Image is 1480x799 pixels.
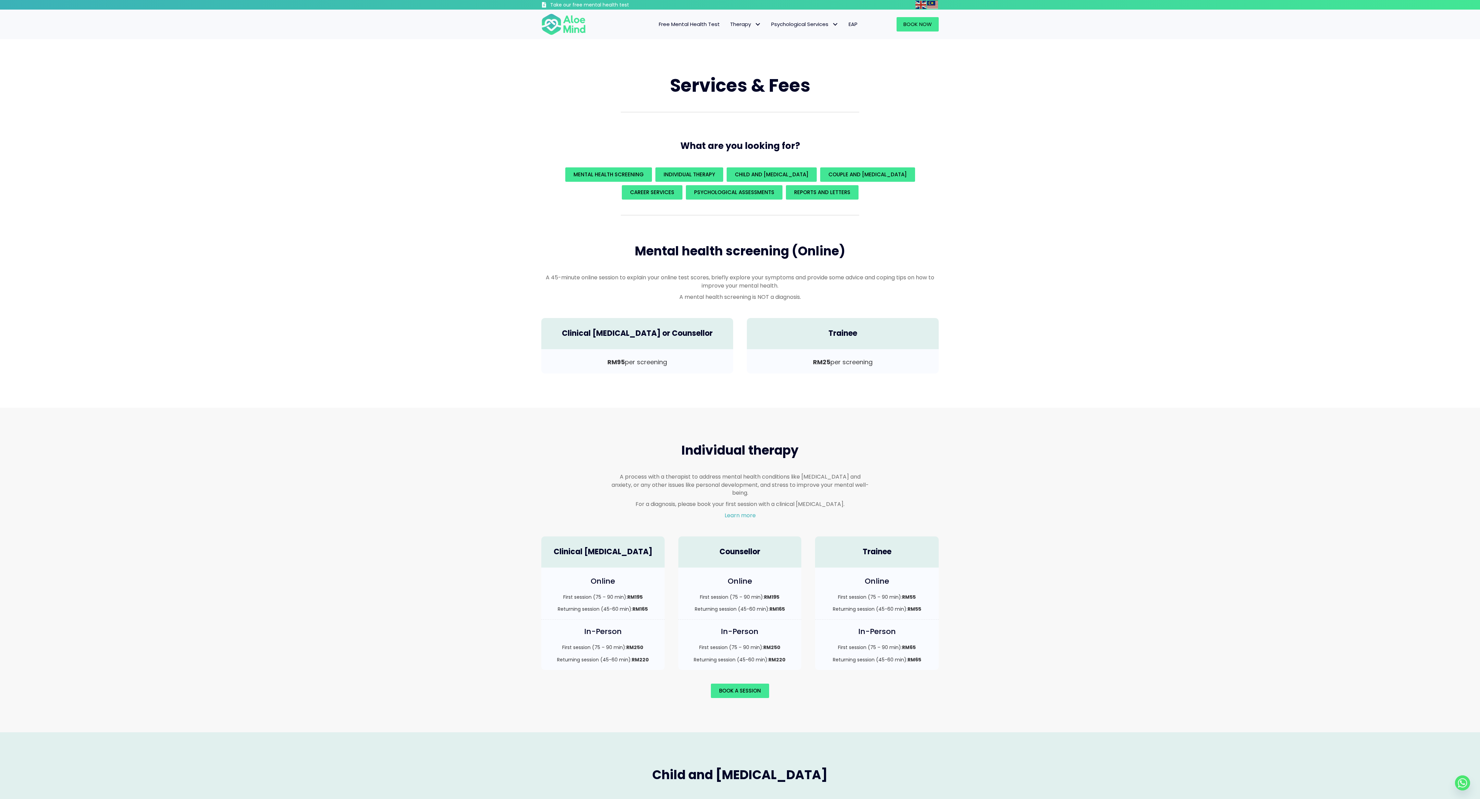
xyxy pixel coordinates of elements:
strong: RM250 [763,644,780,651]
p: per screening [548,358,726,367]
h4: Online [548,576,658,587]
h4: Trainee [822,547,932,557]
p: Returning session (45-60 min): [548,656,658,663]
p: First session (75 – 90 min): [548,594,658,600]
strong: RM65 [908,656,921,663]
span: Book Now [903,21,932,28]
span: Child and [MEDICAL_DATA] [652,766,828,784]
a: Malay [927,1,939,9]
a: English [915,1,927,9]
span: Psychological Services [771,21,838,28]
a: Psychological ServicesPsychological Services: submenu [766,17,843,31]
strong: RM165 [769,606,785,612]
p: A process with a therapist to address mental health conditions like [MEDICAL_DATA] and anxiety, o... [611,473,869,497]
span: Therapy [730,21,761,28]
h4: In-Person [822,626,932,637]
a: Book Now [897,17,939,31]
span: Psychological assessments [694,189,774,196]
nav: Menu [595,17,863,31]
span: Book a session [719,687,761,694]
span: What are you looking for? [680,140,800,152]
span: Child and [MEDICAL_DATA] [735,171,809,178]
span: Psychological Services: submenu [830,20,840,29]
strong: RM165 [632,606,648,612]
strong: RM250 [626,644,643,651]
a: Child and [MEDICAL_DATA] [727,167,817,182]
a: Couple and [MEDICAL_DATA] [820,167,915,182]
b: RM95 [607,358,625,366]
strong: RM220 [768,656,786,663]
a: Whatsapp [1455,775,1470,790]
h3: Take our free mental health test [550,2,666,9]
p: Returning session (45-60 min): [685,656,795,663]
img: ms [927,1,938,9]
a: REPORTS AND LETTERS [786,185,859,200]
strong: RM195 [764,594,779,600]
h4: Clinical [MEDICAL_DATA] or Counsellor [548,328,726,339]
a: Individual Therapy [655,167,723,182]
span: Individual therapy [681,442,799,459]
img: en [915,1,926,9]
p: Returning session (45-60 min): [548,606,658,612]
h4: Online [685,576,795,587]
span: Individual Therapy [664,171,715,178]
p: Returning session (45-60 min): [685,606,795,612]
span: EAP [849,21,858,28]
h4: Clinical [MEDICAL_DATA] [548,547,658,557]
strong: RM55 [908,606,921,612]
p: First session (75 – 90 min): [685,594,795,600]
p: First session (75 – 90 min): [548,644,658,651]
b: RM25 [813,358,830,366]
strong: RM220 [632,656,649,663]
p: Returning session (45-60 min): [822,656,932,663]
h4: In-Person [685,626,795,637]
a: Take our free mental health test [541,2,666,10]
p: For a diagnosis, please book your first session with a clinical [MEDICAL_DATA]. [611,500,869,508]
a: Psychological assessments [686,185,782,200]
span: Therapy: submenu [753,20,763,29]
img: Aloe mind Logo [541,13,586,36]
a: EAP [843,17,863,31]
span: Career Services [630,189,674,196]
p: A mental health screening is NOT a diagnosis. [541,293,939,301]
span: Mental Health Screening [573,171,644,178]
h4: Counsellor [685,547,795,557]
h4: Trainee [754,328,932,339]
p: First session (75 – 90 min): [822,594,932,600]
span: Services & Fees [670,73,810,98]
span: Mental health screening (Online) [635,242,845,260]
span: REPORTS AND LETTERS [794,189,850,196]
p: A 45-minute online session to explain your online test scores, briefly explore your symptoms and ... [541,274,939,289]
p: Returning session (45-60 min): [822,606,932,612]
a: TherapyTherapy: submenu [725,17,766,31]
span: Free Mental Health Test [659,21,720,28]
a: Mental Health Screening [565,167,652,182]
strong: RM65 [902,644,916,651]
a: Career Services [622,185,682,200]
a: Free Mental Health Test [654,17,725,31]
a: Book a session [711,684,769,698]
strong: RM55 [902,594,916,600]
strong: RM195 [627,594,643,600]
a: Learn more [725,511,756,519]
h4: In-Person [548,626,658,637]
p: First session (75 – 90 min): [822,644,932,651]
div: What are you looking for? [541,166,939,201]
h4: Online [822,576,932,587]
p: First session (75 – 90 min): [685,644,795,651]
p: per screening [754,358,932,367]
span: Couple and [MEDICAL_DATA] [828,171,907,178]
